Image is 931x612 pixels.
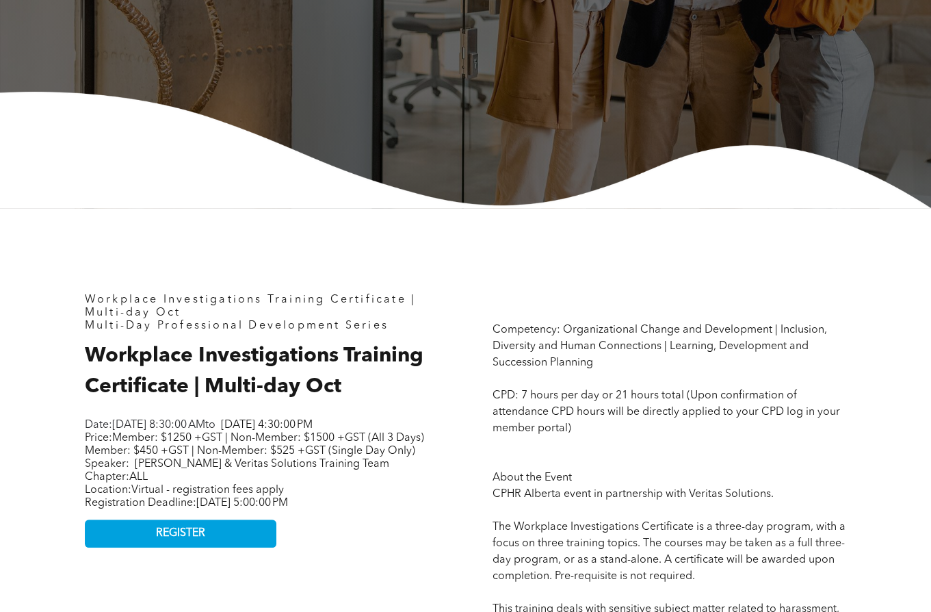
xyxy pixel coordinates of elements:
[85,472,148,483] span: Chapter:
[85,294,416,318] span: Workplace Investigations Training Certificate | Multi-day Oct
[85,520,276,548] a: REGISTER
[196,498,288,509] span: [DATE] 5:00:00 PM
[85,459,129,470] span: Speaker:
[135,459,389,470] span: [PERSON_NAME] & Veritas Solutions Training Team
[129,472,148,483] span: ALL
[85,420,215,431] span: Date: to
[85,433,424,457] span: Price:
[156,527,205,540] span: REGISTER
[85,433,424,457] span: Member: $1250 +GST | Non-Member: $1500 +GST (All 3 Days) Member: $450 +GST | Non-Member: $525 +GS...
[112,420,205,431] span: [DATE] 8:30:00 AM
[85,485,288,509] span: Location: Registration Deadline:
[85,346,423,397] span: Workplace Investigations Training Certificate | Multi-day Oct
[131,485,284,496] span: Virtual - registration fees apply
[221,420,313,431] span: [DATE] 4:30:00 PM
[85,320,389,331] span: Multi-Day Professional Development Series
